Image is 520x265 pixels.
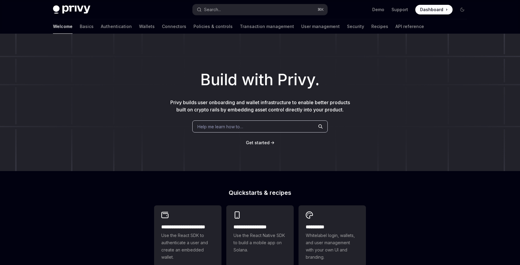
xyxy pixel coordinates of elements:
span: ⌘ K [317,7,324,12]
span: Use the React Native SDK to build a mobile app on Solana. [234,232,286,254]
a: Get started [246,140,270,146]
span: Get started [246,140,270,145]
div: Search... [204,6,221,13]
a: Support [392,7,408,13]
h2: Quickstarts & recipes [154,190,366,196]
span: Dashboard [420,7,443,13]
a: User management [301,19,340,34]
span: Privy builds user onboarding and wallet infrastructure to enable better products built on crypto ... [170,99,350,113]
span: Whitelabel login, wallets, and user management with your own UI and branding. [306,232,359,261]
a: API reference [395,19,424,34]
a: Recipes [371,19,388,34]
h1: Build with Privy. [10,68,510,92]
button: Toggle dark mode [457,5,467,14]
a: Wallets [139,19,155,34]
a: Authentication [101,19,132,34]
img: dark logo [53,5,90,14]
a: Policies & controls [193,19,233,34]
span: Use the React SDK to authenticate a user and create an embedded wallet. [161,232,214,261]
button: Open search [193,4,327,15]
a: Security [347,19,364,34]
span: Help me learn how to… [197,123,243,130]
a: Demo [372,7,384,13]
a: Dashboard [415,5,453,14]
a: Connectors [162,19,186,34]
a: Welcome [53,19,73,34]
a: Basics [80,19,94,34]
a: Transaction management [240,19,294,34]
